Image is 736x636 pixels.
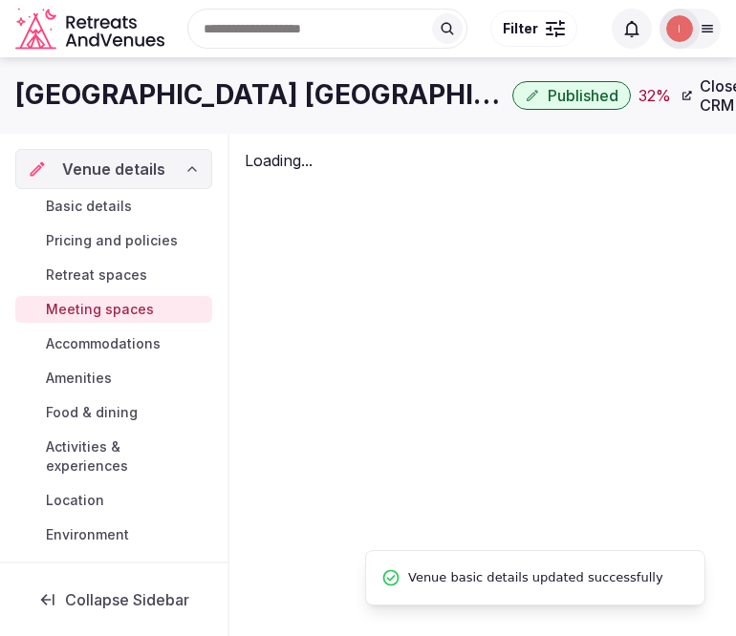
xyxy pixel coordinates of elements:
[512,81,631,110] button: Published
[15,487,212,514] a: Location
[46,491,104,510] span: Location
[46,300,154,319] span: Meeting spaces
[15,330,212,357] a: Accommodations
[62,158,165,180] span: Venue details
[46,369,112,388] span: Amenities
[15,193,212,220] a: Basic details
[408,566,663,589] span: Venue basic details updated successfully
[503,19,538,38] span: Filter
[639,84,671,107] button: 32%
[15,227,212,254] a: Pricing and policies
[65,590,189,609] span: Collapse Sidebar
[46,265,147,285] span: Retreat spaces
[46,403,138,422] span: Food & dining
[15,521,212,548] a: Environment
[666,15,693,42] img: Irene Gonzales
[46,197,132,216] span: Basic details
[15,8,168,51] svg: Retreats and Venues company logo
[490,11,577,47] button: Filter
[46,231,178,250] span: Pricing and policies
[15,296,212,323] a: Meeting spaces
[15,556,212,583] a: Types of retreats
[15,8,168,51] a: Visit the homepage
[245,149,721,172] div: Loading...
[15,262,212,288] a: Retreat spaces
[46,437,205,476] span: Activities & experiences
[15,399,212,426] a: Food & dining
[15,579,212,621] button: Collapse Sidebar
[548,86,618,105] span: Published
[15,76,505,114] h1: [GEOGRAPHIC_DATA] [GEOGRAPHIC_DATA]
[46,334,161,353] span: Accommodations
[639,84,671,107] div: 32 %
[46,525,129,544] span: Environment
[46,560,162,579] span: Types of retreats
[15,365,212,392] a: Amenities
[15,434,212,479] a: Activities & experiences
